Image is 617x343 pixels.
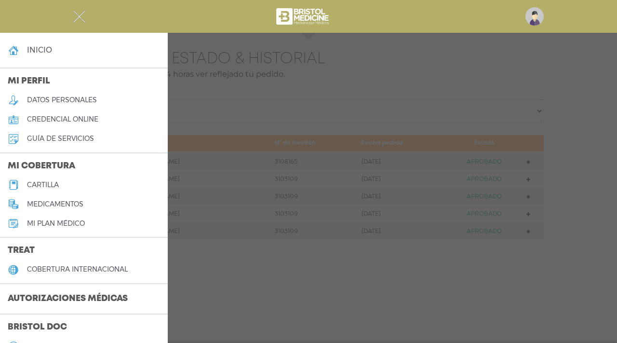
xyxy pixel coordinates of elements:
h4: inicio [27,45,52,55]
h5: guía de servicios [27,135,94,143]
img: bristol-medicine-blanco.png [275,5,332,28]
h5: medicamentos [27,200,83,208]
img: profile-placeholder.svg [525,7,544,26]
h5: cartilla [27,181,59,189]
h5: cobertura internacional [27,265,128,274]
h5: Mi plan médico [27,220,85,228]
h5: datos personales [27,96,97,104]
h5: credencial online [27,115,98,123]
img: Cober_menu-close-white.svg [73,11,85,23]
